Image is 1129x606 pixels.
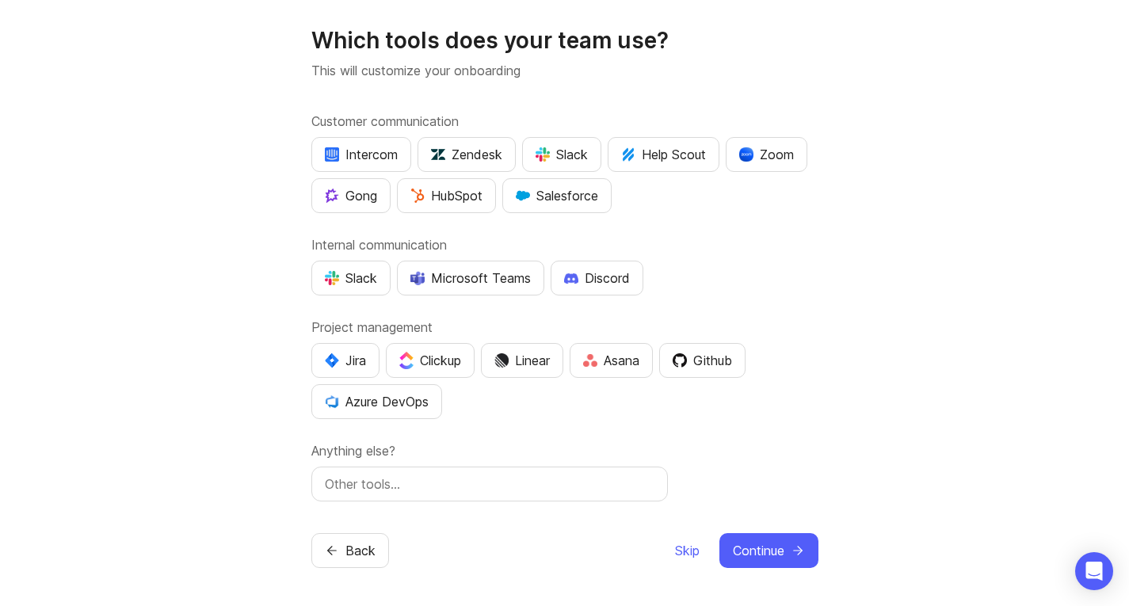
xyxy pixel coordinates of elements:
button: Asana [570,343,653,378]
div: Help Scout [621,145,706,164]
div: HubSpot [410,186,482,205]
img: D0GypeOpROL5AAAAAElFTkSuQmCC [410,271,425,284]
span: Skip [675,541,700,560]
div: Gong [325,186,377,205]
img: kV1LT1TqjqNHPtRK7+FoaplE1qRq1yqhg056Z8K5Oc6xxgIuf0oNQ9LelJqbcyPisAf0C9LDpX5UIuAAAAAElFTkSuQmCC [621,147,635,162]
img: eRR1duPH6fQxdnSV9IruPjCimau6md0HxlPR81SIPROHX1VjYjAN9a41AAAAAElFTkSuQmCC [325,147,339,162]
label: Anything else? [311,441,818,460]
div: Zoom [739,145,794,164]
button: Zoom [726,137,807,172]
div: Slack [325,269,377,288]
div: Zendesk [431,145,502,164]
div: Slack [536,145,588,164]
div: Open Intercom Messenger [1075,552,1113,590]
button: Continue [719,533,818,568]
div: Discord [564,269,630,288]
img: WIAAAAASUVORK5CYII= [536,147,550,162]
label: Customer communication [311,112,818,131]
button: Gong [311,178,391,213]
img: G+3M5qq2es1si5SaumCnMN47tP1CvAZneIVX5dcx+oz+ZLhv4kfP9DwAAAABJRU5ErkJggg== [410,189,425,203]
button: Clickup [386,343,475,378]
button: Back [311,533,389,568]
div: Intercom [325,145,398,164]
img: qKnp5cUisfhcFQGr1t296B61Fm0WkUVwBZaiVE4uNRmEGBFetJMz8xGrgPHqF1mLDIG816Xx6Jz26AFmkmT0yuOpRCAR7zRpG... [325,189,339,203]
img: WIAAAAASUVORK5CYII= [325,271,339,285]
button: Intercom [311,137,411,172]
button: Slack [522,137,601,172]
img: Dm50RERGQWO2Ei1WzHVviWZlaLVriU9uRN6E+tIr91ebaDbMKKPDpFbssSuEG21dcGXkrKsuOVPwCeFJSFAIOxgiKgL2sFHRe... [494,353,509,368]
button: Discord [551,261,643,295]
button: Salesforce [502,178,612,213]
img: +iLplPsjzba05dttzK064pds+5E5wZnCVbuGoLvBrYdmEPrXTzGo7zG60bLEREEjvOjaG9Saez5xsOEAbxBwOP6dkea84XY9O... [564,273,578,284]
label: Project management [311,318,818,337]
label: Internal communication [311,235,818,254]
img: 0D3hMmx1Qy4j6AAAAAElFTkSuQmCC [673,353,687,368]
input: Other tools… [325,475,654,494]
img: UniZRqrCPz6BHUWevMzgDJ1FW4xaGg2egd7Chm8uY0Al1hkDyjqDa8Lkk0kDEdqKkBok+T4wfoD0P0o6UMciQ8AAAAASUVORK... [431,147,445,162]
div: Jira [325,351,366,370]
button: Slack [311,261,391,295]
img: Rf5nOJ4Qh9Y9HAAAAAElFTkSuQmCC [583,354,597,368]
img: svg+xml;base64,PHN2ZyB4bWxucz0iaHR0cDovL3d3dy53My5vcmcvMjAwMC9zdmciIHZpZXdCb3g9IjAgMCA0MC4zNDMgND... [325,353,339,368]
img: GKxMRLiRsgdWqxrdBeWfGK5kaZ2alx1WifDSa2kSTsK6wyJURKhUuPoQRYzjholVGzT2A2owx2gHwZoyZHHCYJ8YNOAZj3DSg... [516,189,530,203]
img: YKcwp4sHBXAAAAAElFTkSuQmCC [325,394,339,409]
button: Github [659,343,746,378]
span: Back [345,541,376,560]
button: HubSpot [397,178,496,213]
button: Jira [311,343,380,378]
p: This will customize your onboarding [311,61,818,80]
div: Azure DevOps [325,392,429,411]
div: Linear [494,351,550,370]
button: Zendesk [418,137,516,172]
div: Clickup [399,351,461,370]
button: Linear [481,343,563,378]
div: Asana [583,351,639,370]
button: Skip [674,533,700,568]
img: j83v6vj1tgY2AAAAABJRU5ErkJggg== [399,352,414,368]
button: Help Scout [608,137,719,172]
div: Github [673,351,732,370]
div: Microsoft Teams [410,269,531,288]
button: Azure DevOps [311,384,442,419]
img: xLHbn3khTPgAAAABJRU5ErkJggg== [739,147,753,162]
div: Salesforce [516,186,598,205]
button: Microsoft Teams [397,261,544,295]
span: Continue [733,541,784,560]
h1: Which tools does your team use? [311,26,818,55]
